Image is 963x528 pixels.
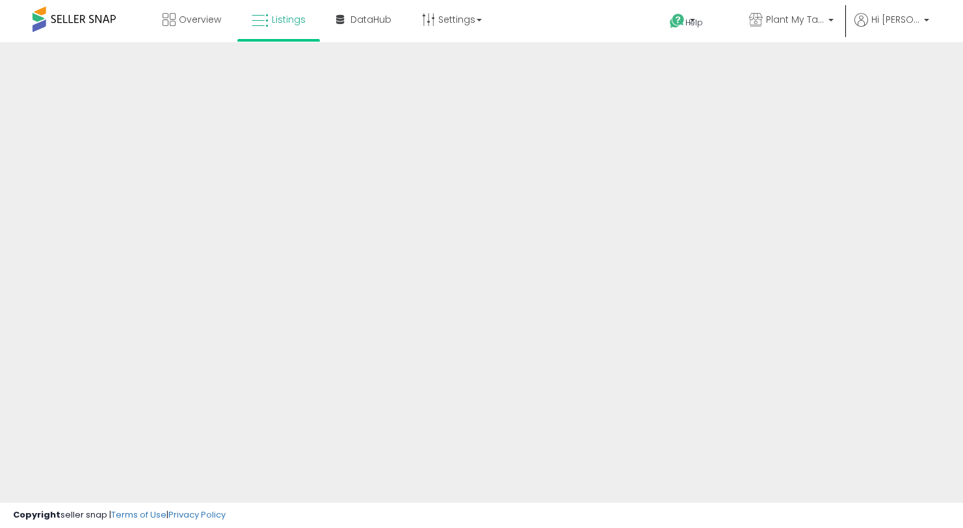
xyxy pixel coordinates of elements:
span: Hi [PERSON_NAME] [871,13,920,26]
a: Help [659,3,728,42]
span: Help [685,17,703,28]
span: Listings [272,13,306,26]
a: Hi [PERSON_NAME] [854,13,929,42]
strong: Copyright [13,508,60,521]
span: Plant My Tank [766,13,824,26]
span: DataHub [350,13,391,26]
a: Privacy Policy [168,508,226,521]
i: Get Help [669,13,685,29]
span: Overview [179,13,221,26]
div: seller snap | | [13,509,226,521]
a: Terms of Use [111,508,166,521]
